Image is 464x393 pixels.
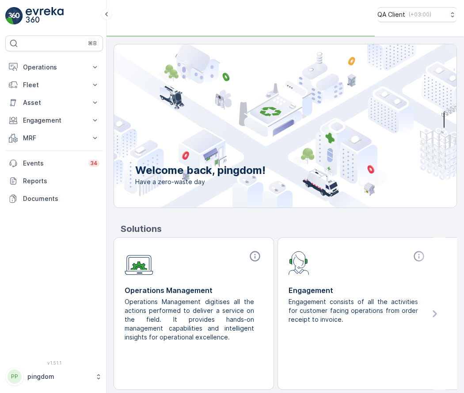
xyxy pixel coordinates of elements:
p: Welcome back, pingdom! [135,163,266,177]
a: Documents [5,190,103,208]
p: Asset [23,98,85,107]
img: logo_light-DOdMpM7g.png [26,7,64,25]
img: module-icon [289,250,309,275]
p: Reports [23,177,99,185]
p: QA Client [377,10,405,19]
p: Events [23,159,83,168]
p: Fleet [23,81,85,89]
p: Solutions [121,222,457,235]
p: Engagement [23,116,85,125]
p: pingdom [27,372,91,381]
p: Engagement [289,285,427,296]
button: Engagement [5,112,103,129]
button: Operations [5,58,103,76]
a: Events34 [5,154,103,172]
button: Fleet [5,76,103,94]
button: MRF [5,129,103,147]
button: Asset [5,94,103,112]
p: MRF [23,134,85,143]
img: logo [5,7,23,25]
div: PP [8,370,22,384]
p: 34 [90,160,98,167]
p: ( +03:00 ) [409,11,431,18]
a: Reports [5,172,103,190]
img: module-icon [125,250,153,275]
span: Have a zero-waste day [135,177,266,186]
button: PPpingdom [5,367,103,386]
p: ⌘B [88,40,97,47]
p: Operations Management [125,285,263,296]
p: Operations Management digitises all the actions performed to deliver a service on the field. It p... [125,297,256,342]
p: Operations [23,63,85,72]
img: city illustration [74,44,456,208]
span: v 1.51.1 [5,360,103,366]
button: QA Client(+03:00) [377,7,457,22]
p: Engagement consists of all the activities for customer facing operations from order receipt to in... [289,297,420,324]
p: Documents [23,194,99,203]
